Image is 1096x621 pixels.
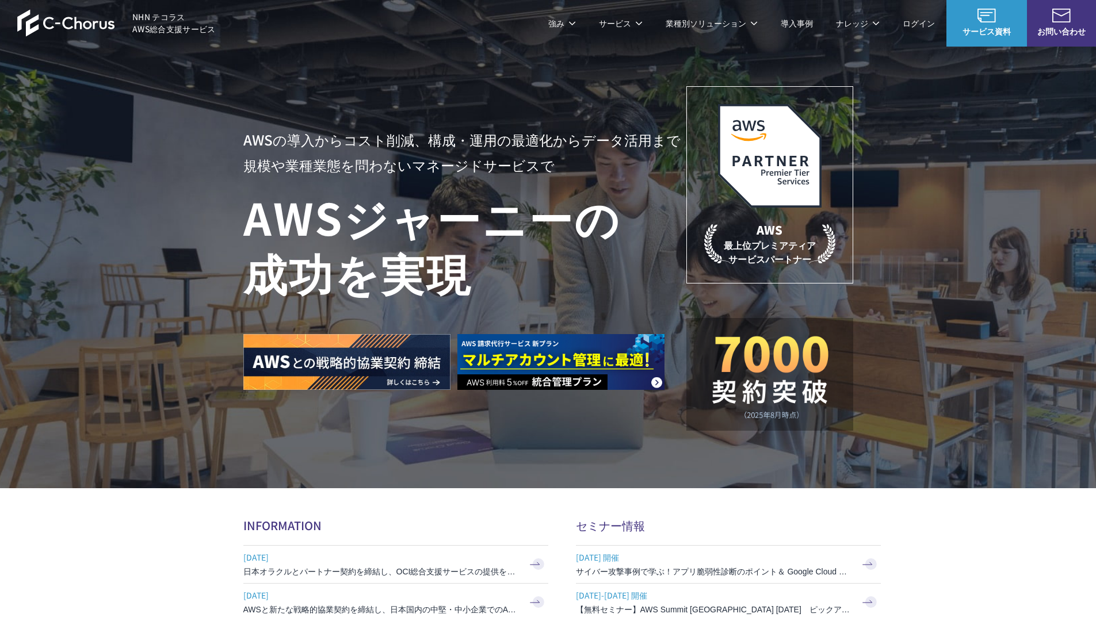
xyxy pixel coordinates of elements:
p: 業種別ソリューション [666,17,758,29]
span: [DATE] 開催 [576,549,852,566]
span: お問い合わせ [1027,25,1096,37]
a: ログイン [903,17,935,29]
h3: 【無料セミナー】AWS Summit [GEOGRAPHIC_DATA] [DATE] ピックアップセッション [576,604,852,615]
img: AWSプレミアティアサービスパートナー [718,104,822,208]
p: サービス [599,17,643,29]
span: [DATE] [243,586,520,604]
h2: INFORMATION [243,517,548,534]
p: 最上位プレミアティア サービスパートナー [704,221,835,266]
a: 導入事例 [781,17,813,29]
p: ナレッジ [836,17,880,29]
h1: AWS ジャーニーの 成功を実現 [243,189,686,300]
a: [DATE] AWSと新たな戦略的協業契約を締結し、日本国内の中堅・中小企業でのAWS活用を加速 [243,584,548,621]
a: AWS総合支援サービス C-Chorus NHN テコラスAWS総合支援サービス [17,9,216,37]
h3: サイバー攻撃事例で学ぶ！アプリ脆弱性診断のポイント＆ Google Cloud セキュリティ対策 [576,566,852,577]
span: サービス資料 [946,25,1027,37]
h3: AWSと新たな戦略的協業契約を締結し、日本国内の中堅・中小企業でのAWS活用を加速 [243,604,520,615]
a: [DATE] 日本オラクルとパートナー契約を締結し、OCI総合支援サービスの提供を開始 [243,546,548,583]
img: AWS総合支援サービス C-Chorus サービス資料 [977,9,996,22]
h3: 日本オラクルとパートナー契約を締結し、OCI総合支援サービスの提供を開始 [243,566,520,577]
a: [DATE]-[DATE] 開催 【無料セミナー】AWS Summit [GEOGRAPHIC_DATA] [DATE] ピックアップセッション [576,584,881,621]
img: AWS請求代行サービス 統合管理プラン [457,334,665,390]
span: [DATE]-[DATE] 開催 [576,586,852,604]
span: NHN テコラス AWS総合支援サービス [132,11,216,35]
a: [DATE] 開催 サイバー攻撃事例で学ぶ！アプリ脆弱性診断のポイント＆ Google Cloud セキュリティ対策 [576,546,881,583]
span: [DATE] [243,549,520,566]
em: AWS [757,221,782,238]
img: お問い合わせ [1052,9,1071,22]
h2: セミナー情報 [576,517,881,534]
img: AWSとの戦略的協業契約 締結 [243,334,450,390]
img: 契約件数 [709,335,830,419]
p: 強み [548,17,576,29]
p: AWSの導入からコスト削減、 構成・運用の最適化からデータ活用まで 規模や業種業態を問わない マネージドサービスで [243,127,686,178]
